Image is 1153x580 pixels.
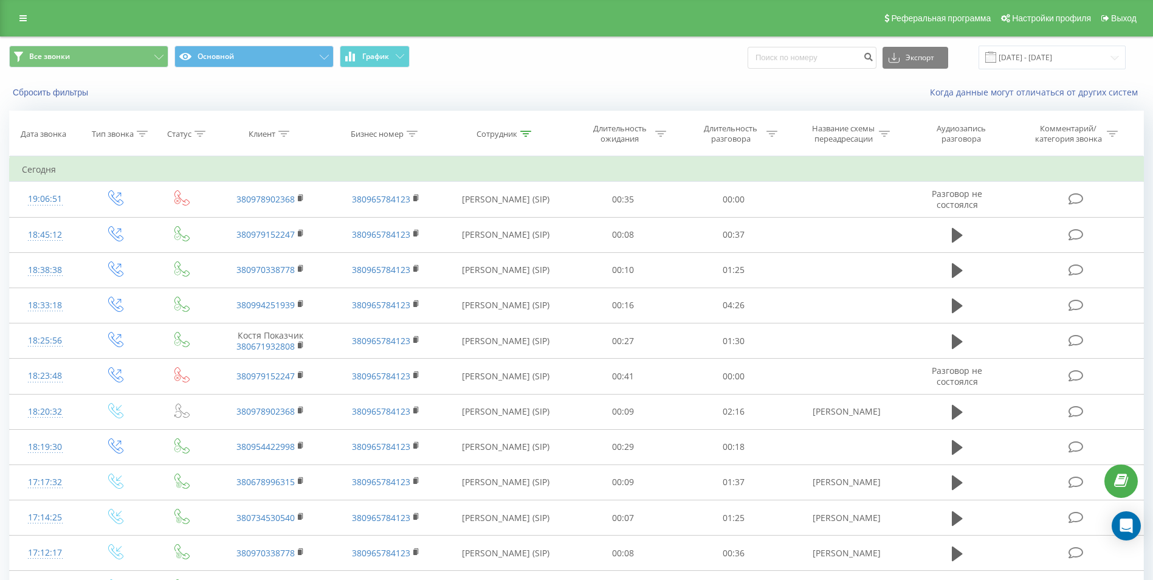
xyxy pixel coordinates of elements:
[678,464,789,500] td: 01:37
[568,359,678,394] td: 00:41
[236,264,295,275] a: 380970338778
[22,364,68,388] div: 18:23:48
[932,188,982,210] span: Разговор не состоялся
[352,299,410,311] a: 380965784123
[22,541,68,565] div: 17:12:17
[352,512,410,523] a: 380965784123
[167,129,191,139] div: Статус
[249,129,275,139] div: Клиент
[678,429,789,464] td: 00:18
[444,429,568,464] td: [PERSON_NAME] (SIP)
[678,217,789,252] td: 00:37
[1033,123,1104,144] div: Комментарий/категория звонка
[352,476,410,488] a: 380965784123
[352,370,410,382] a: 380965784123
[1112,511,1141,540] div: Open Intercom Messenger
[883,47,948,69] button: Экспорт
[698,123,763,144] div: Длительность разговора
[678,500,789,536] td: 01:25
[236,229,295,240] a: 380979152247
[789,394,904,429] td: [PERSON_NAME]
[568,323,678,359] td: 00:27
[1111,13,1137,23] span: Выход
[568,288,678,323] td: 00:16
[789,536,904,571] td: [PERSON_NAME]
[352,441,410,452] a: 380965784123
[9,46,168,67] button: Все звонки
[236,370,295,382] a: 380979152247
[236,476,295,488] a: 380678996315
[1012,13,1091,23] span: Настройки профиля
[22,329,68,353] div: 18:25:56
[22,435,68,459] div: 18:19:30
[678,252,789,288] td: 01:25
[22,258,68,282] div: 18:38:38
[444,252,568,288] td: [PERSON_NAME] (SIP)
[568,182,678,217] td: 00:35
[352,264,410,275] a: 380965784123
[9,87,94,98] button: Сбросить фильтры
[678,359,789,394] td: 00:00
[678,182,789,217] td: 00:00
[236,299,295,311] a: 380994251939
[351,129,404,139] div: Бизнес номер
[444,394,568,429] td: [PERSON_NAME] (SIP)
[236,340,295,352] a: 380671932808
[789,464,904,500] td: [PERSON_NAME]
[568,464,678,500] td: 00:09
[568,217,678,252] td: 00:08
[444,536,568,571] td: [PERSON_NAME] (SIP)
[92,129,134,139] div: Тип звонка
[236,512,295,523] a: 380734530540
[811,123,876,144] div: Название схемы переадресации
[236,406,295,417] a: 380978902368
[568,500,678,536] td: 00:07
[477,129,517,139] div: Сотрудник
[352,406,410,417] a: 380965784123
[444,323,568,359] td: [PERSON_NAME] (SIP)
[748,47,876,69] input: Поиск по номеру
[10,157,1144,182] td: Сегодня
[678,536,789,571] td: 00:36
[352,229,410,240] a: 380965784123
[174,46,334,67] button: Основной
[444,464,568,500] td: [PERSON_NAME] (SIP)
[22,187,68,211] div: 19:06:51
[891,13,991,23] span: Реферальная программа
[444,359,568,394] td: [PERSON_NAME] (SIP)
[29,52,70,61] span: Все звонки
[678,394,789,429] td: 02:16
[22,223,68,247] div: 18:45:12
[444,217,568,252] td: [PERSON_NAME] (SIP)
[21,129,66,139] div: Дата звонка
[930,86,1144,98] a: Когда данные могут отличаться от других систем
[444,288,568,323] td: [PERSON_NAME] (SIP)
[22,400,68,424] div: 18:20:32
[568,536,678,571] td: 00:08
[678,288,789,323] td: 04:26
[362,52,389,61] span: График
[932,365,982,387] span: Разговор не состоялся
[22,506,68,530] div: 17:14:25
[236,547,295,559] a: 380970338778
[352,193,410,205] a: 380965784123
[568,252,678,288] td: 00:10
[22,294,68,317] div: 18:33:18
[340,46,410,67] button: График
[568,394,678,429] td: 00:09
[444,500,568,536] td: [PERSON_NAME] (SIP)
[352,335,410,347] a: 380965784123
[213,323,328,359] td: Костя Показчик
[236,193,295,205] a: 380978902368
[22,471,68,494] div: 17:17:32
[568,429,678,464] td: 00:29
[922,123,1001,144] div: Аудиозапись разговора
[678,323,789,359] td: 01:30
[789,500,904,536] td: [PERSON_NAME]
[352,547,410,559] a: 380965784123
[236,441,295,452] a: 380954422998
[587,123,652,144] div: Длительность ожидания
[444,182,568,217] td: [PERSON_NAME] (SIP)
